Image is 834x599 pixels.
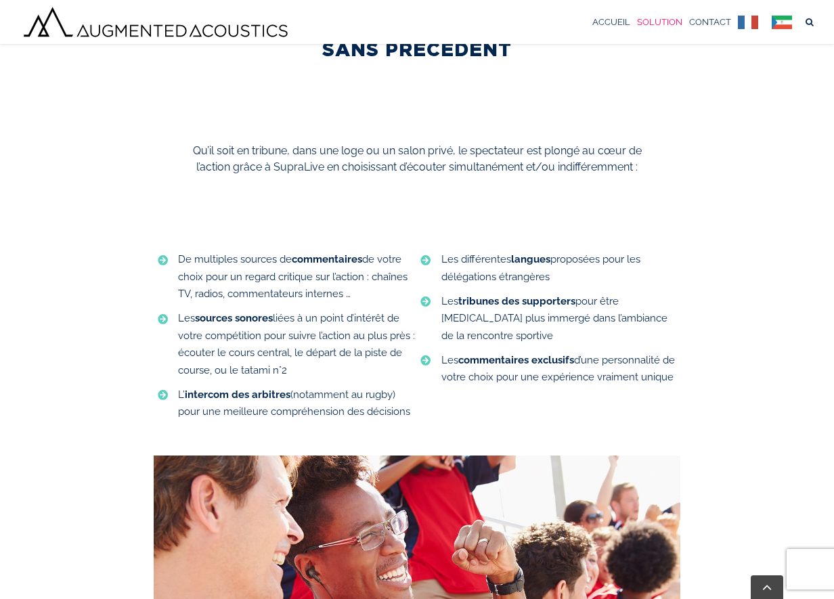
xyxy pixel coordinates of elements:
[195,312,273,324] strong: sources sonores
[441,293,680,345] p: Les pour être [MEDICAL_DATA] plus immergé dans l’ambiance de la rencontre sportive
[441,251,680,286] p: Les différentes proposées pour les délégations étrangères
[178,386,417,421] p: L’ (notamment au rugby) pour une meilleure compréhension des décisions
[511,253,550,265] strong: langues
[178,310,417,379] p: Les liées à un point d’intérêt de votre compétition pour suivre l’action au plus près : écouter l...
[185,389,290,401] strong: intercom des arbitres
[20,4,291,40] img: Augmented Acoustics Logo
[441,352,680,386] p: Les d’une personnalité de votre choix pour une expérience vraiment unique
[689,18,731,26] span: CONTACT
[592,18,630,26] span: ACCUEIL
[178,251,417,303] p: De multiples sources de de votre choix pour un regard critique sur l’action : chaînes TV, radios,...
[458,354,574,366] strong: commentaires exclusifs
[292,253,362,265] strong: commentaires
[177,143,658,175] p: Qu’il soit en tribune, dans une loge ou un salon privé, le spectateur est plongé au cœur de l’act...
[458,295,575,307] strong: tribunes des supporters
[637,18,682,26] span: SOLUTION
